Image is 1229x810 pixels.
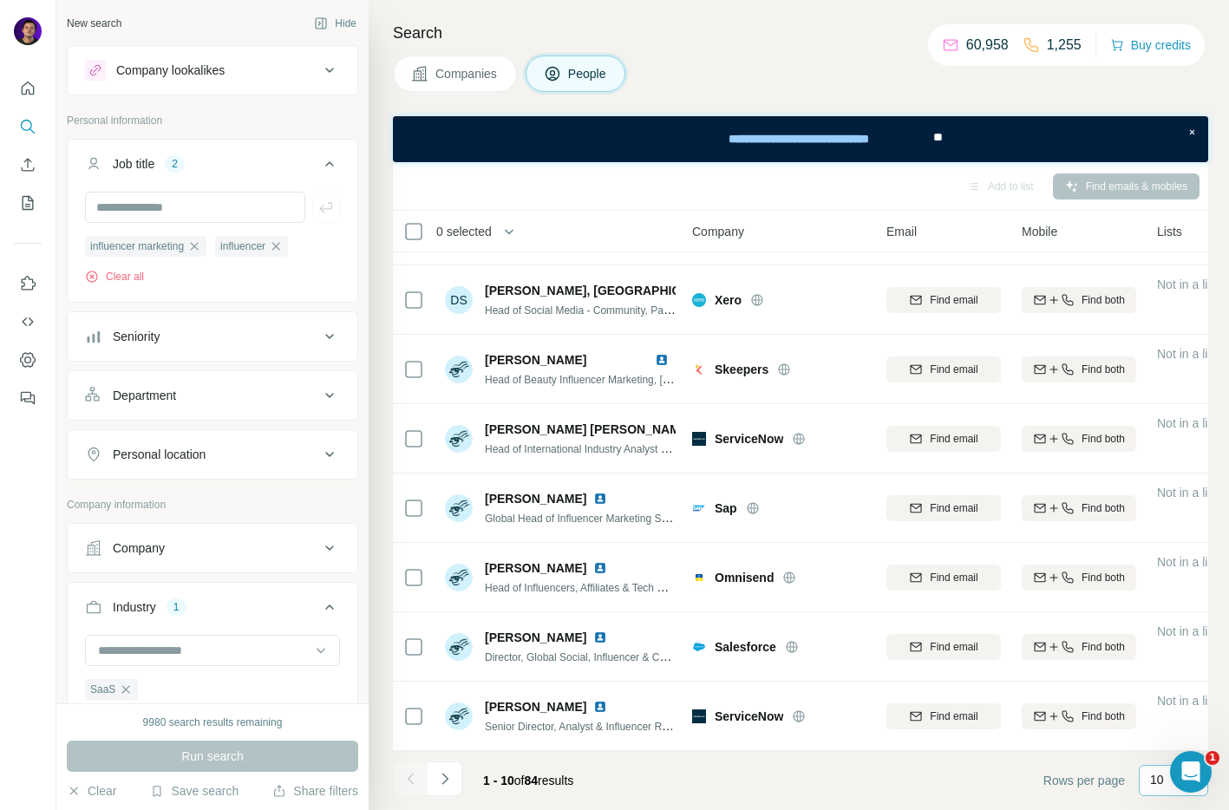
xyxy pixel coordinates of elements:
img: Logo of Skeepers [692,363,706,376]
button: Hide [302,10,369,36]
img: Logo of Salesforce [692,640,706,654]
span: Omnisend [715,569,774,586]
span: Xero [715,291,742,309]
span: 84 [525,774,539,787]
span: [PERSON_NAME], [GEOGRAPHIC_DATA] [485,282,723,299]
div: Personal location [113,446,206,463]
button: Find both [1022,634,1136,660]
img: Avatar [445,494,473,522]
span: ServiceNow [715,430,783,447]
img: Avatar [445,702,473,730]
div: Seniority [113,328,160,345]
iframe: Intercom live chat [1170,751,1212,793]
span: Salesforce [715,638,776,656]
p: 1,255 [1047,35,1082,56]
span: Find both [1082,570,1125,585]
button: Company lookalikes [68,49,357,91]
button: Industry1 [68,586,357,635]
span: Find both [1082,639,1125,655]
button: Job title2 [68,143,357,192]
img: Logo of Xero [692,293,706,307]
span: Company [692,223,744,240]
button: Find both [1022,287,1136,313]
button: Find email [886,356,1001,382]
div: 1 [167,599,186,615]
button: Find both [1022,703,1136,729]
button: Department [68,375,357,416]
span: Skeepers [715,361,768,378]
span: 0 selected [436,223,492,240]
span: People [568,65,608,82]
button: Search [14,111,42,142]
span: [PERSON_NAME] [PERSON_NAME] [485,421,692,438]
img: LinkedIn logo [593,700,607,714]
button: Find both [1022,356,1136,382]
span: Head of Beauty Influencer Marketing, [GEOGRAPHIC_DATA] [485,372,768,386]
img: Logo of ServiceNow [692,709,706,723]
div: Job title [113,155,154,173]
span: Sap [715,500,737,517]
span: [PERSON_NAME] [485,559,586,577]
span: Director, Global Social, Influencer & Content Strategy [485,650,730,663]
p: Personal information [67,113,358,128]
span: Head of Influencers, Affiliates & Tech Partnerships [485,580,716,594]
button: Find email [886,565,1001,591]
span: Find both [1082,362,1125,377]
span: Find email [930,362,977,377]
span: influencer marketing [90,238,184,254]
button: Buy credits [1110,33,1191,57]
span: 1 - 10 [483,774,514,787]
span: Find email [930,570,977,585]
div: Department [113,387,176,404]
p: Company information [67,497,358,513]
img: Avatar [445,425,473,453]
span: SaaS [90,682,115,697]
button: Quick start [14,73,42,104]
button: Clear all [85,269,144,284]
button: Dashboard [14,344,42,376]
button: Clear [67,782,116,800]
button: Seniority [68,316,357,357]
img: Avatar [445,356,473,383]
button: Feedback [14,382,42,414]
span: Find email [930,709,977,724]
span: Not in a list [1157,694,1217,708]
button: Enrich CSV [14,149,42,180]
span: [PERSON_NAME] [485,490,586,507]
span: ServiceNow [715,708,783,725]
span: 1 [1206,751,1219,765]
span: Find email [930,292,977,308]
span: [PERSON_NAME] [485,698,586,715]
button: Use Surfe API [14,306,42,337]
img: LinkedIn logo [593,492,607,506]
button: My lists [14,187,42,219]
span: Find both [1082,500,1125,516]
span: Email [886,223,917,240]
button: Share filters [272,782,358,800]
img: Logo of ServiceNow [692,432,706,446]
span: Not in a list [1157,624,1217,638]
button: Company [68,527,357,569]
span: Companies [435,65,499,82]
button: Save search [150,782,239,800]
img: Avatar [445,633,473,661]
div: Industry [113,598,156,616]
div: Company lookalikes [116,62,225,79]
p: 10 [1150,771,1164,788]
span: influencer [220,238,265,254]
span: Find email [930,500,977,516]
button: Find email [886,287,1001,313]
img: Avatar [445,564,473,591]
span: Not in a list [1157,555,1217,569]
span: Lists [1157,223,1182,240]
span: Global Head of Influencer Marketing Strategy [485,511,693,525]
span: Head of Social Media - Community, Partnerships & Influencers [485,303,773,317]
div: 9980 search results remaining [143,715,283,730]
button: Find both [1022,495,1136,521]
span: Find email [930,639,977,655]
h4: Search [393,21,1208,45]
span: Rows per page [1043,772,1125,789]
img: LinkedIn logo [655,353,669,367]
